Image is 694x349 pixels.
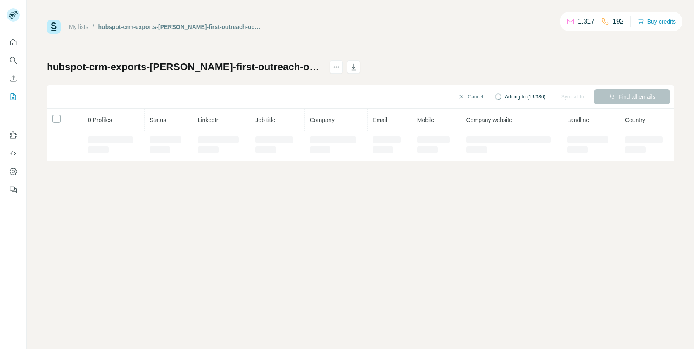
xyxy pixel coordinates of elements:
h1: hubspot-crm-exports-[PERSON_NAME]-first-outreach-oct-2025-2025-10-04 [47,60,322,74]
button: Use Surfe API [7,146,20,161]
img: Surfe Logo [47,20,61,34]
div: hubspot-crm-exports-[PERSON_NAME]-first-outreach-oct-2025-2025-10-04 [98,23,262,31]
button: Search [7,53,20,68]
a: My lists [69,24,88,30]
button: Feedback [7,182,20,197]
span: Adding to (19/380) [505,93,546,100]
span: Company website [466,117,512,123]
button: actions [330,60,343,74]
span: 0 Profiles [88,117,112,123]
span: Company [310,117,335,123]
button: Use Surfe on LinkedIn [7,128,20,143]
span: Job title [255,117,275,123]
button: Enrich CSV [7,71,20,86]
span: Landline [567,117,589,123]
p: 192 [613,17,624,26]
p: 1,317 [578,17,594,26]
span: Status [150,117,166,123]
button: Dashboard [7,164,20,179]
li: / [93,23,94,31]
button: My lists [7,89,20,104]
span: Email [373,117,387,123]
span: Country [625,117,645,123]
button: Buy credits [637,16,676,27]
button: Quick start [7,35,20,50]
span: Mobile [417,117,434,123]
span: LinkedIn [198,117,220,123]
button: Cancel [452,89,489,104]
